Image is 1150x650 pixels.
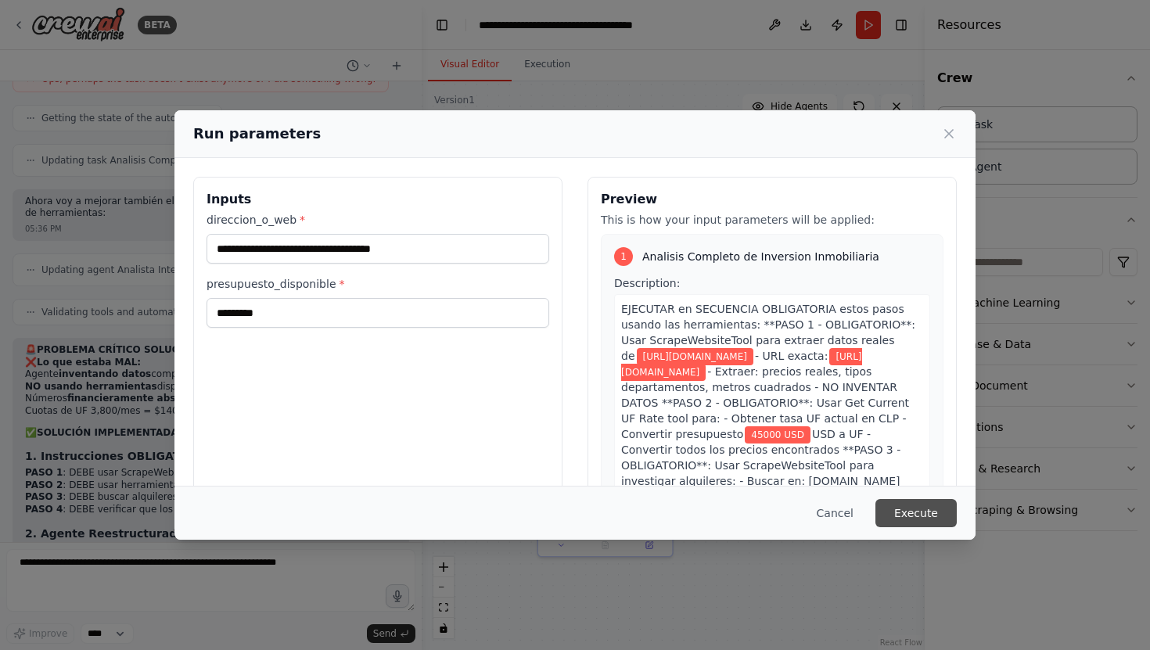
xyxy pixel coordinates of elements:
span: Variable: direccion_o_web [637,348,753,365]
div: 1 [614,247,633,266]
button: Execute [875,499,957,527]
span: Variable: presupuesto_disponible [745,426,810,444]
label: presupuesto_disponible [207,276,549,292]
span: Variable: direccion_o_web [621,348,862,381]
span: Description: [614,277,680,289]
span: - URL exacta: [755,350,828,362]
p: This is how your input parameters will be applied: [601,212,943,228]
span: EJECUTAR en SECUENCIA OBLIGATORIA estos pasos usando las herramientas: **PASO 1 - OBLIGATORIO**: ... [621,303,915,362]
h3: Preview [601,190,943,209]
label: direccion_o_web [207,212,549,228]
span: Analisis Completo de Inversion Inmobiliaria [642,249,879,264]
button: Cancel [804,499,866,527]
h3: Inputs [207,190,549,209]
span: - Extraer: precios reales, tipos departamentos, metros cuadrados - NO INVENTAR DATOS **PASO 2 - O... [621,365,909,440]
h2: Run parameters [193,123,321,145]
